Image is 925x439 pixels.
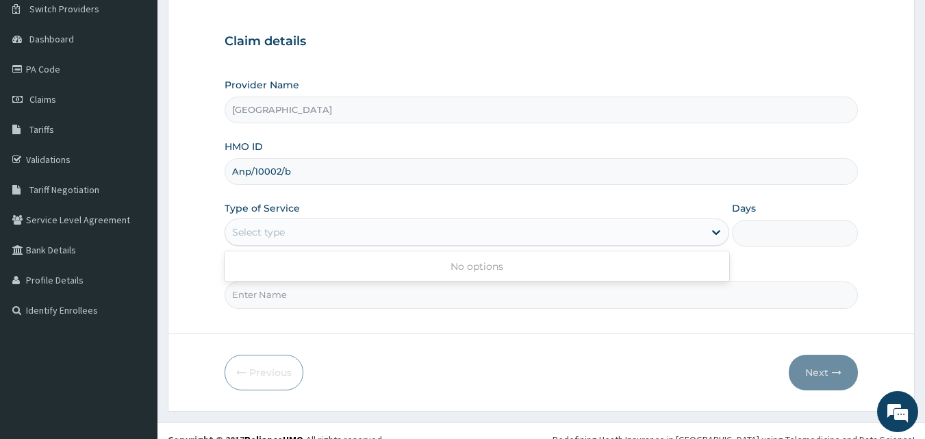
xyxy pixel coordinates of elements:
[225,355,303,390] button: Previous
[225,281,859,308] input: Enter Name
[225,34,859,49] h3: Claim details
[225,140,263,153] label: HMO ID
[29,3,99,15] span: Switch Providers
[732,201,756,215] label: Days
[29,184,99,196] span: Tariff Negotiation
[232,225,285,239] div: Select type
[225,201,300,215] label: Type of Service
[29,33,74,45] span: Dashboard
[225,158,859,185] input: Enter HMO ID
[29,93,56,105] span: Claims
[29,123,54,136] span: Tariffs
[225,78,299,92] label: Provider Name
[225,254,729,279] div: No options
[789,355,858,390] button: Next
